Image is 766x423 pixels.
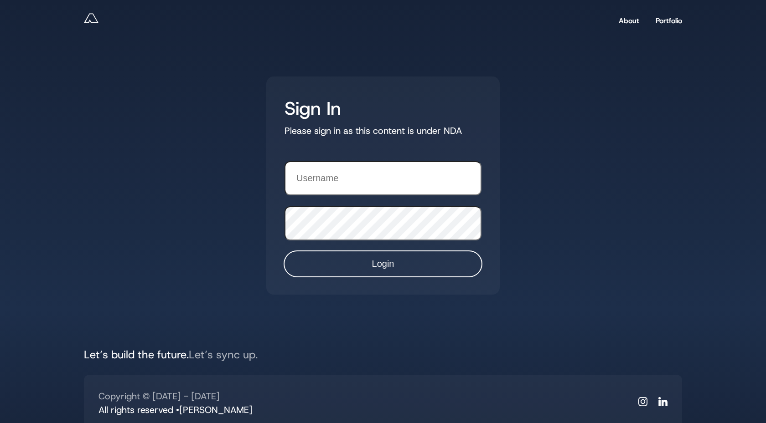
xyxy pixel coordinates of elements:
[658,397,668,409] a: {title} on LinkedIN
[84,11,98,31] a: Andy Reff - Lead Product Designer
[656,12,682,30] a: Portfolio
[84,349,682,360] h6: Let’s build the future.
[619,12,639,30] a: About
[179,403,253,417] a: Andy Reff
[658,397,668,406] svg: LinkedIN
[98,389,253,403] div: Copyright © [DATE] - [DATE]
[638,397,647,406] svg: Instagram
[285,161,481,195] input: Username
[189,347,258,362] span: Let’s sync up.
[638,397,647,409] a: {title} on Instagram
[285,251,481,276] input: Login
[98,403,253,417] div: All rights reserved •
